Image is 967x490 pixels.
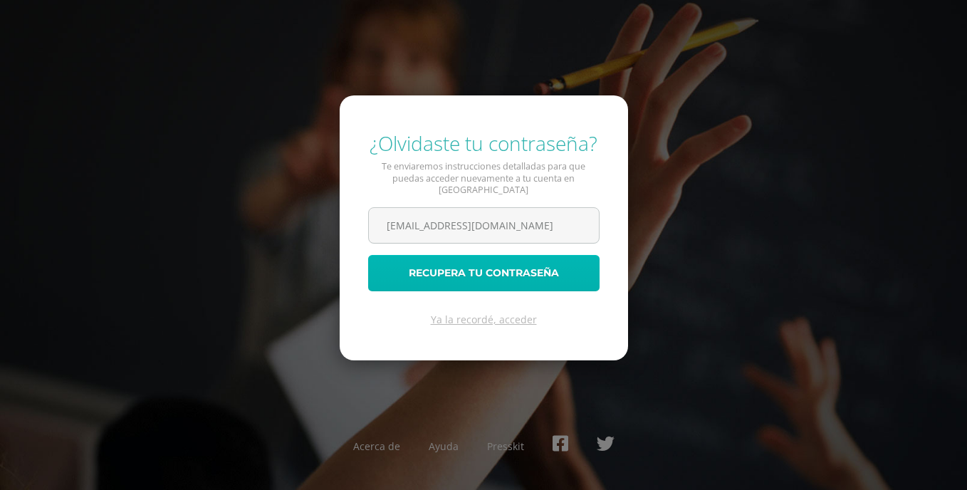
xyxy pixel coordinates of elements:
[369,208,599,243] input: Correo electrónico
[368,161,600,196] p: Te enviaremos instrucciones detalladas para que puedas acceder nuevamente a tu cuenta en [GEOGRAP...
[368,130,600,157] div: ¿Olvidaste tu contraseña?
[487,439,524,453] a: Presskit
[368,255,600,291] button: Recupera tu contraseña
[353,439,400,453] a: Acerca de
[431,313,537,326] a: Ya la recordé, acceder
[429,439,459,453] a: Ayuda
